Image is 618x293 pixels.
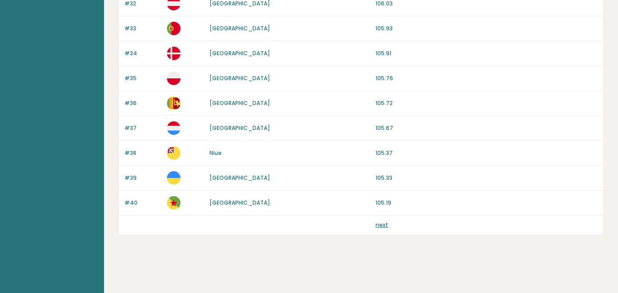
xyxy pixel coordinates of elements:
[167,171,181,185] img: ua.svg
[376,24,598,33] p: 105.93
[376,174,598,182] p: 105.33
[376,49,598,58] p: 105.91
[209,124,270,132] a: [GEOGRAPHIC_DATA]
[167,196,181,210] img: gf.svg
[124,174,162,182] p: #39
[209,174,270,182] a: [GEOGRAPHIC_DATA]
[124,49,162,58] p: #34
[209,199,270,207] a: [GEOGRAPHIC_DATA]
[124,124,162,132] p: #37
[209,74,270,82] a: [GEOGRAPHIC_DATA]
[124,74,162,82] p: #35
[209,99,270,107] a: [GEOGRAPHIC_DATA]
[167,146,181,160] img: nu.svg
[376,199,598,207] p: 105.19
[124,24,162,33] p: #33
[376,99,598,107] p: 105.72
[167,22,181,35] img: pt.svg
[209,24,270,32] a: [GEOGRAPHIC_DATA]
[167,72,181,85] img: pl.svg
[124,99,162,107] p: #36
[124,149,162,157] p: #38
[167,47,181,60] img: dk.svg
[209,49,270,57] a: [GEOGRAPHIC_DATA]
[209,149,222,157] a: Niue
[167,121,181,135] img: lu.svg
[376,149,598,157] p: 105.37
[376,74,598,82] p: 105.76
[167,96,181,110] img: lk.svg
[376,124,598,132] p: 105.67
[124,199,162,207] p: #40
[376,221,388,229] a: next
